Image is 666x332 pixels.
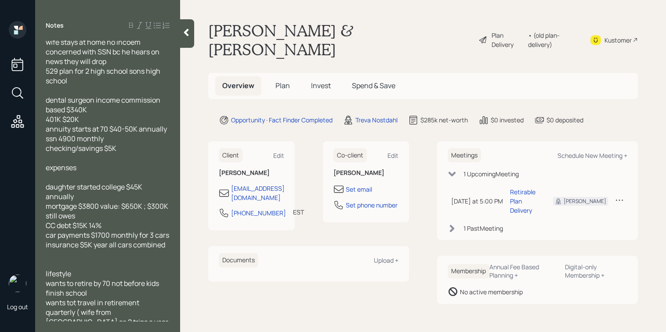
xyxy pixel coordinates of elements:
[311,81,331,90] span: Invest
[208,21,471,59] h1: [PERSON_NAME] & [PERSON_NAME]
[46,21,64,30] label: Notes
[387,151,398,160] div: Edit
[346,200,398,210] div: Set phone number
[528,31,579,49] div: • (old plan-delivery)
[46,182,170,250] span: daughter started college $45K annually mortgage $3800 value: $650K ; $300K still owes CC debt $15...
[46,18,162,86] span: 66 married filed jointly wife stays at home no incoem concerned with SSN bc he hears on news they...
[460,287,523,296] div: No active membership
[374,256,398,264] div: Upload +
[9,275,26,292] img: retirable_logo.png
[7,303,28,311] div: Log out
[492,31,524,49] div: Plan Delivery
[219,148,243,163] h6: Client
[355,115,398,125] div: Treva Nostdahl
[293,207,304,217] div: EST
[222,81,254,90] span: Overview
[46,163,76,172] span: expenses
[448,148,481,163] h6: Meetings
[46,95,167,153] span: dental surgeon income commission based $340K 401K $20K annuity starts at 70 $40-50K annually ssn ...
[463,224,503,233] div: 1 Past Meeting
[491,115,524,125] div: $0 invested
[231,208,286,218] div: [PHONE_NUMBER]
[565,263,627,279] div: Digital-only Membership +
[489,263,558,279] div: Annual Fee Based Planning +
[346,185,372,194] div: Set email
[564,197,606,205] div: [PERSON_NAME]
[219,253,258,268] h6: Documents
[231,115,333,125] div: Opportunity · Fact Finder Completed
[219,169,284,177] h6: [PERSON_NAME]
[273,151,284,160] div: Edit
[604,36,632,45] div: Kustomer
[231,184,285,202] div: [EMAIL_ADDRESS][DOMAIN_NAME]
[352,81,395,90] span: Spend & Save
[448,264,489,278] h6: Membership
[463,169,519,178] div: 1 Upcoming Meeting
[333,148,367,163] h6: Co-client
[275,81,290,90] span: Plan
[420,115,468,125] div: $285k net-worth
[547,115,583,125] div: $0 deposited
[333,169,399,177] h6: [PERSON_NAME]
[451,196,503,206] div: [DATE] at 5:00 PM
[557,151,627,160] div: Schedule New Meeting +
[510,187,539,215] div: Retirable Plan Delivery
